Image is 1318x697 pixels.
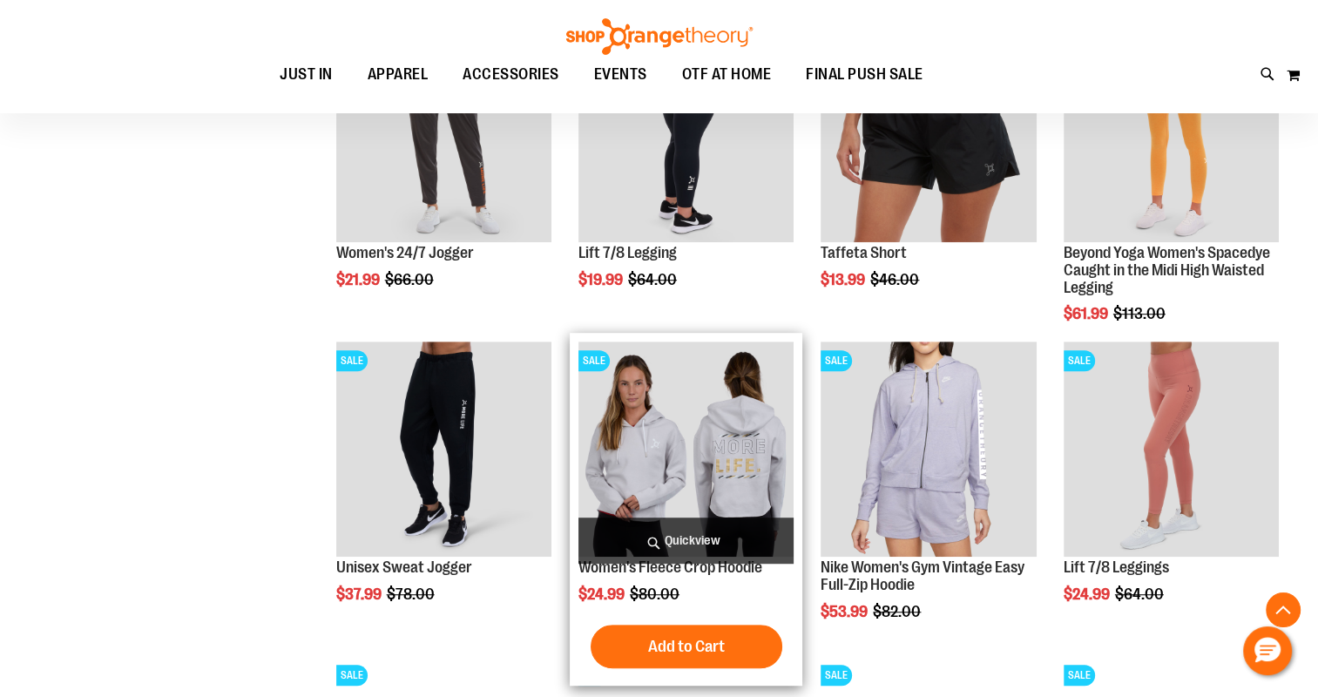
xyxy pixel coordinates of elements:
span: $64.00 [1115,585,1166,603]
a: 2024 October Lift 7/8 LeggingSALE [578,27,794,245]
span: $64.00 [628,271,679,288]
span: JUST IN [280,55,333,94]
a: EVENTS [577,55,665,95]
img: Shop Orangetheory [564,18,755,55]
span: SALE [1064,665,1095,686]
a: Lift 7/8 Leggings [1064,558,1169,576]
span: $24.99 [578,585,627,603]
a: Beyond Yoga Women's Spacedye Caught in the Midi High Waisted Legging [1064,244,1270,296]
span: $24.99 [1064,585,1112,603]
a: OTF AT HOME [665,55,789,95]
img: Product image for Lift 7/8 Leggings [1064,342,1279,557]
span: $113.00 [1113,305,1168,322]
div: product [812,18,1044,333]
a: Product image for Lift 7/8 LeggingsSALE [1064,342,1279,559]
a: Product image for Womens Fleece Crop HoodieSALE [578,342,794,559]
span: EVENTS [594,55,647,94]
span: $46.00 [870,271,922,288]
a: ACCESSORIES [445,55,577,95]
a: Product image for Beyond Yoga Womens Spacedye Caught in the Midi High Waisted LeggingSALE [1064,27,1279,245]
button: Hello, have a question? Let’s chat. [1243,626,1292,675]
span: APPAREL [368,55,429,94]
span: SALE [1064,350,1095,371]
span: $66.00 [385,271,436,288]
span: SALE [336,350,368,371]
a: JUST IN [262,55,350,95]
span: SALE [821,665,852,686]
a: Women's Fleece Crop Hoodie [578,558,762,576]
span: SALE [336,665,368,686]
button: Back To Top [1266,592,1301,627]
img: Product image for Nike Gym Vintage Easy Full Zip Hoodie [821,342,1036,557]
a: Product image for Unisex Sweat JoggerSALE [336,342,551,559]
a: Product image for 24/7 JoggerSALE [336,27,551,245]
div: product [570,333,802,686]
div: product [328,18,560,333]
a: Women's 24/7 Jogger [336,244,474,261]
div: product [1055,18,1288,368]
div: product [328,333,560,647]
a: Lift 7/8 Legging [578,244,677,261]
div: product [1055,333,1288,647]
span: $61.99 [1064,305,1111,322]
img: 2024 October Lift 7/8 Legging [578,27,794,242]
img: Product image for 24/7 Jogger [336,27,551,242]
span: $19.99 [578,271,625,288]
a: FINAL PUSH SALE [788,55,941,95]
span: $53.99 [821,603,870,620]
span: $37.99 [336,585,384,603]
span: $78.00 [387,585,437,603]
img: Main Image of Taffeta Short [821,27,1036,242]
a: Main Image of Taffeta ShortSALE [821,27,1036,245]
span: $13.99 [821,271,868,288]
img: Product image for Womens Fleece Crop Hoodie [578,342,794,557]
a: Quickview [578,518,794,564]
div: product [812,333,1044,665]
div: product [570,18,802,333]
span: OTF AT HOME [682,55,772,94]
a: Nike Women's Gym Vintage Easy Full-Zip Hoodie [821,558,1024,593]
a: Taffeta Short [821,244,907,261]
button: Add to Cart [591,625,782,668]
a: Product image for Nike Gym Vintage Easy Full Zip HoodieSALE [821,342,1036,559]
span: $80.00 [630,585,682,603]
span: FINAL PUSH SALE [806,55,923,94]
a: APPAREL [350,55,446,94]
img: Product image for Beyond Yoga Womens Spacedye Caught in the Midi High Waisted Legging [1064,27,1279,242]
span: $82.00 [873,603,923,620]
span: $21.99 [336,271,382,288]
span: Add to Cart [648,637,725,656]
span: ACCESSORIES [463,55,559,94]
span: SALE [821,350,852,371]
img: Product image for Unisex Sweat Jogger [336,342,551,557]
a: Unisex Sweat Jogger [336,558,472,576]
span: SALE [578,350,610,371]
